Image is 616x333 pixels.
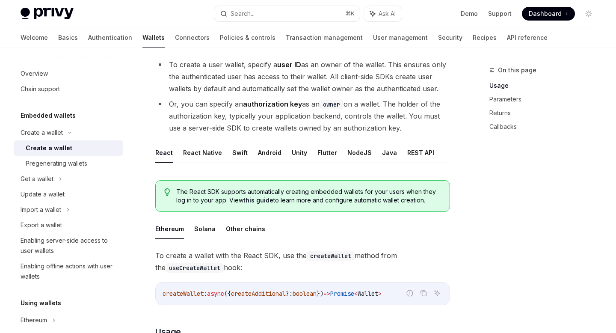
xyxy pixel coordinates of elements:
[164,188,170,196] svg: Tip
[58,27,78,48] a: Basics
[21,174,53,184] div: Get a wallet
[14,66,123,81] a: Overview
[488,9,512,18] a: Support
[214,6,359,21] button: Search...⌘K
[346,10,355,17] span: ⌘ K
[243,100,302,108] strong: authorization key
[21,128,63,138] div: Create a wallet
[277,60,301,69] strong: user ID
[224,290,231,297] span: ({
[307,251,355,261] code: createWallet
[14,187,123,202] a: Update a wallet
[26,143,72,153] div: Create a wallet
[155,59,450,95] li: To create a user wallet, specify a as an owner of the wallet. This ensures only the authenticated...
[21,8,74,20] img: light logo
[489,106,602,120] a: Returns
[330,290,354,297] span: Promise
[489,120,602,134] a: Callbacks
[286,290,293,297] span: ?:
[21,261,118,282] div: Enabling offline actions with user wallets
[155,219,184,239] button: Ethereum
[21,220,62,230] div: Export a wallet
[194,219,216,239] button: Solana
[293,290,317,297] span: boolean
[473,27,497,48] a: Recipes
[358,290,378,297] span: Wallet
[14,81,123,97] a: Chain support
[21,298,61,308] h5: Using wallets
[14,140,123,156] a: Create a wallet
[489,92,602,106] a: Parameters
[407,143,434,163] button: REST API
[379,9,396,18] span: Ask AI
[207,290,224,297] span: async
[166,263,224,273] code: useCreateWallet
[364,6,402,21] button: Ask AI
[231,9,255,19] div: Search...
[418,288,429,299] button: Copy the contents from the code block
[432,288,443,299] button: Ask AI
[354,290,358,297] span: <
[347,143,372,163] button: NodeJS
[286,27,363,48] a: Transaction management
[404,288,415,299] button: Report incorrect code
[176,187,441,205] span: The React SDK supports automatically creating embedded wallets for your users when they log in to...
[155,143,173,163] button: React
[26,158,87,169] div: Pregenerating wallets
[204,290,207,297] span: :
[317,143,337,163] button: Flutter
[231,290,286,297] span: createAdditional
[88,27,132,48] a: Authentication
[378,290,382,297] span: >
[220,27,275,48] a: Policies & controls
[21,235,118,256] div: Enabling server-side access to user wallets
[14,217,123,233] a: Export a wallet
[226,219,265,239] button: Other chains
[507,27,548,48] a: API reference
[21,315,47,325] div: Ethereum
[320,100,344,109] code: owner
[582,7,595,21] button: Toggle dark mode
[373,27,428,48] a: User management
[382,143,397,163] button: Java
[155,250,450,274] span: To create a wallet with the React SDK, use the method from the hook:
[21,84,60,94] div: Chain support
[529,9,562,18] span: Dashboard
[163,290,204,297] span: createWallet
[21,68,48,79] div: Overview
[155,98,450,134] li: Or, you can specify an as an on a wallet. The holder of the authorization key, typically your app...
[461,9,478,18] a: Demo
[21,110,76,121] h5: Embedded wallets
[323,290,330,297] span: =>
[489,79,602,92] a: Usage
[292,143,307,163] button: Unity
[317,290,323,297] span: })
[232,143,248,163] button: Swift
[21,205,61,215] div: Import a wallet
[243,196,273,204] a: this guide
[183,143,222,163] button: React Native
[14,259,123,284] a: Enabling offline actions with user wallets
[21,189,65,199] div: Update a wallet
[14,233,123,259] a: Enabling server-side access to user wallets
[258,143,281,163] button: Android
[498,65,536,75] span: On this page
[142,27,165,48] a: Wallets
[21,27,48,48] a: Welcome
[438,27,462,48] a: Security
[175,27,210,48] a: Connectors
[522,7,575,21] a: Dashboard
[14,156,123,171] a: Pregenerating wallets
